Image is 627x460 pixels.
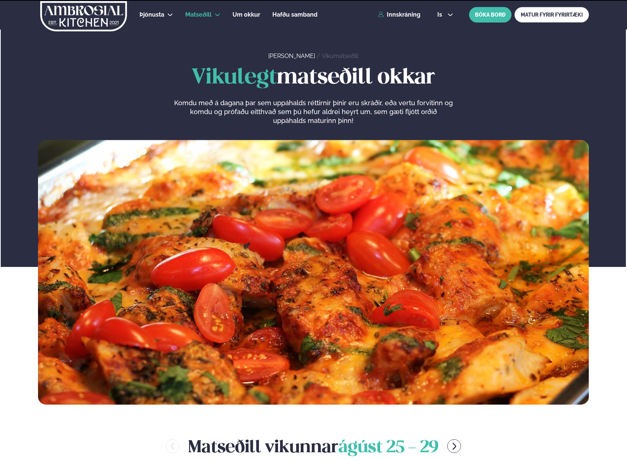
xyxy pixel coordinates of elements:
span: / [317,52,322,59]
a: MATUR FYRIR FYRIRTÆKI [514,7,589,23]
button: menu-btn-right [447,439,461,453]
span: is [437,12,444,18]
span: Matseðill [185,11,211,18]
a: Innskráning [378,11,420,18]
img: logo [39,1,128,31]
button: menu-btn-left [166,439,179,453]
span: Vikulegt [192,68,277,88]
a: Um okkur [232,10,260,19]
h2: Matseðill vikunnar [188,434,438,458]
a: Þjónusta [139,10,164,19]
button: is [431,12,459,18]
a: Hafðu samband [272,10,317,19]
span: ágúst 25 - 29 [338,440,438,456]
span: Um okkur [232,11,260,18]
span: Hafðu samband [272,11,317,18]
h1: matseðill okkar [38,66,589,90]
a: Vikumatseðill [322,52,358,59]
a: Matseðill [185,10,211,19]
button: BÓKA BORÐ [469,7,511,23]
a: [PERSON_NAME] [268,52,315,59]
span: Þjónusta [139,11,164,18]
p: Komdu með á dagana þar sem uppáhalds réttirnir þínir eru skráðir, eða vertu forvitinn og komdu og... [174,99,453,125]
img: image alt [38,140,589,405]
